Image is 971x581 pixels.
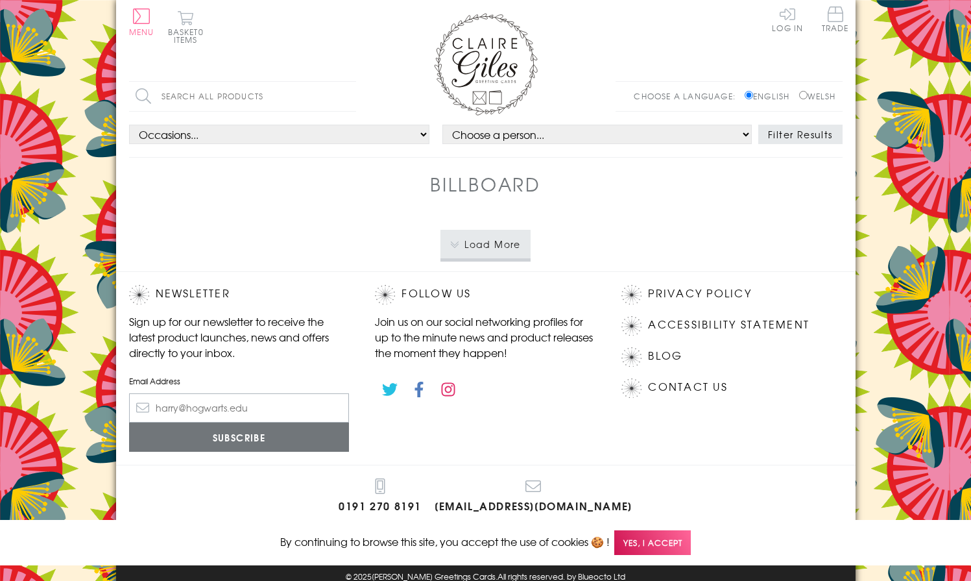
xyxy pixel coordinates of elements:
[799,90,836,102] label: Welsh
[648,378,727,396] a: Contact Us
[648,316,809,334] a: Accessibility Statement
[375,314,595,360] p: Join us on our social networking profiles for up to the minute news and product releases the mome...
[799,91,808,99] input: Welsh
[435,478,632,515] a: [EMAIL_ADDRESS][DOMAIN_NAME]
[745,91,753,99] input: English
[129,393,350,423] input: harry@hogwarts.edu
[375,285,595,304] h2: Follow Us
[343,82,356,111] input: Search
[634,90,742,102] p: Choose a language:
[430,171,541,197] h1: Billboard
[339,478,422,515] a: 0191 270 8191
[129,314,350,360] p: Sign up for our newsletter to receive the latest product launches, news and offers directly to yo...
[168,10,204,43] button: Basket0 items
[129,285,350,304] h2: Newsletter
[129,26,154,38] span: Menu
[129,82,356,111] input: Search all products
[440,230,531,258] button: Load More
[129,8,154,36] button: Menu
[758,125,843,144] button: Filter Results
[822,6,849,32] span: Trade
[614,530,691,556] span: Yes, I accept
[648,347,682,365] a: Blog
[648,285,751,303] a: Privacy Policy
[129,423,350,452] input: Subscribe
[434,13,538,116] img: Claire Giles Greetings Cards
[129,375,350,387] label: Email Address
[745,90,796,102] label: English
[174,26,204,45] span: 0 items
[772,6,803,32] a: Log In
[822,6,849,34] a: Trade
